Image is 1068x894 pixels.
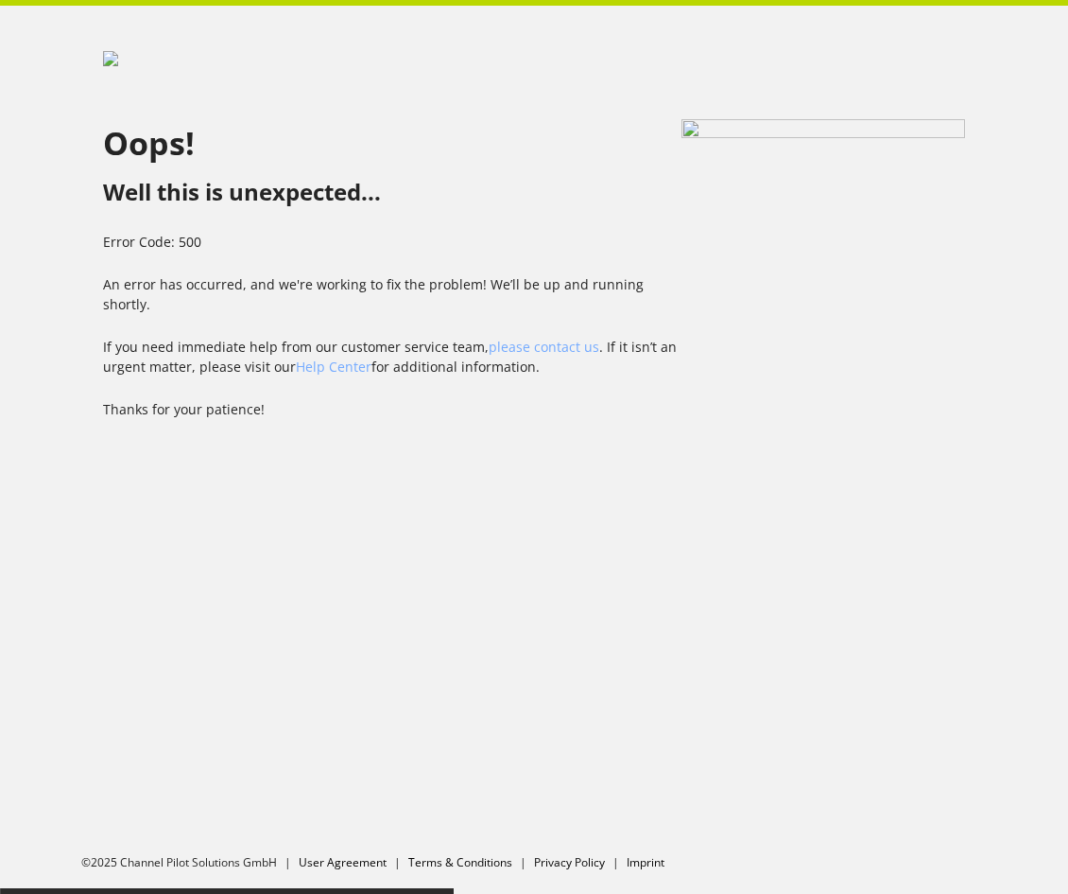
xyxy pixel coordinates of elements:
p: An error has occurred, and we're working to fix the problem! We’ll be up and running shortly. [103,274,680,314]
a: Help Center [296,358,371,376]
li: ©2025 Channel Pilot Solutions GmbH [81,854,299,871]
a: Imprint [627,854,664,870]
h1: Oops! [103,119,680,167]
p: Thanks for your patience! [103,399,680,419]
img: 00fd0c2968333bded0a06517299d5b97.svg [103,51,118,74]
img: e90d5b77b56c2ba63d8ea669e10db237.svg [681,119,965,592]
a: User Agreement [299,854,387,870]
a: please contact us [489,338,599,356]
p: Error Code: 500 [103,232,680,252]
p: If you need immediate help from our customer service team, . If it isn’t an urgent matter, please... [103,337,680,377]
a: Privacy Policy [534,854,605,870]
a: Terms & Conditions [408,854,512,870]
h2: Well this is unexpected... [103,175,680,209]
